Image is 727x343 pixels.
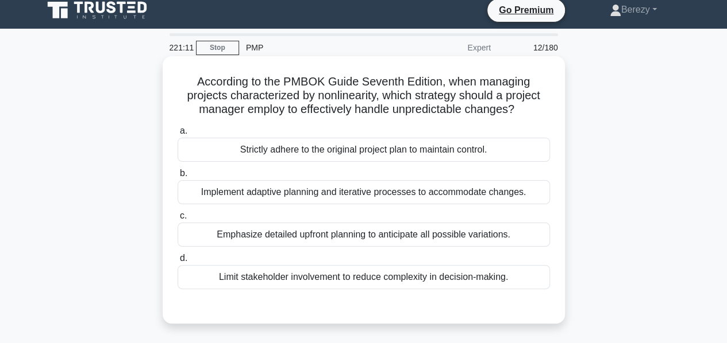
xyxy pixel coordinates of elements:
[180,211,187,220] span: c.
[178,138,550,162] div: Strictly adhere to the original project plan to maintain control.
[492,3,560,17] a: Go Premium
[178,180,550,204] div: Implement adaptive planning and iterative processes to accommodate changes.
[180,168,187,178] span: b.
[180,126,187,135] span: a.
[397,36,498,59] div: Expert
[180,253,187,263] span: d.
[498,36,565,59] div: 12/180
[176,75,551,117] h5: According to the PMBOK Guide Seventh Edition, when managing projects characterized by nonlinearit...
[239,36,397,59] div: PMP
[178,265,550,289] div: Limit stakeholder involvement to reduce complexity in decision-making.
[178,223,550,247] div: Emphasize detailed upfront planning to anticipate all possible variations.
[163,36,196,59] div: 221:11
[196,41,239,55] a: Stop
